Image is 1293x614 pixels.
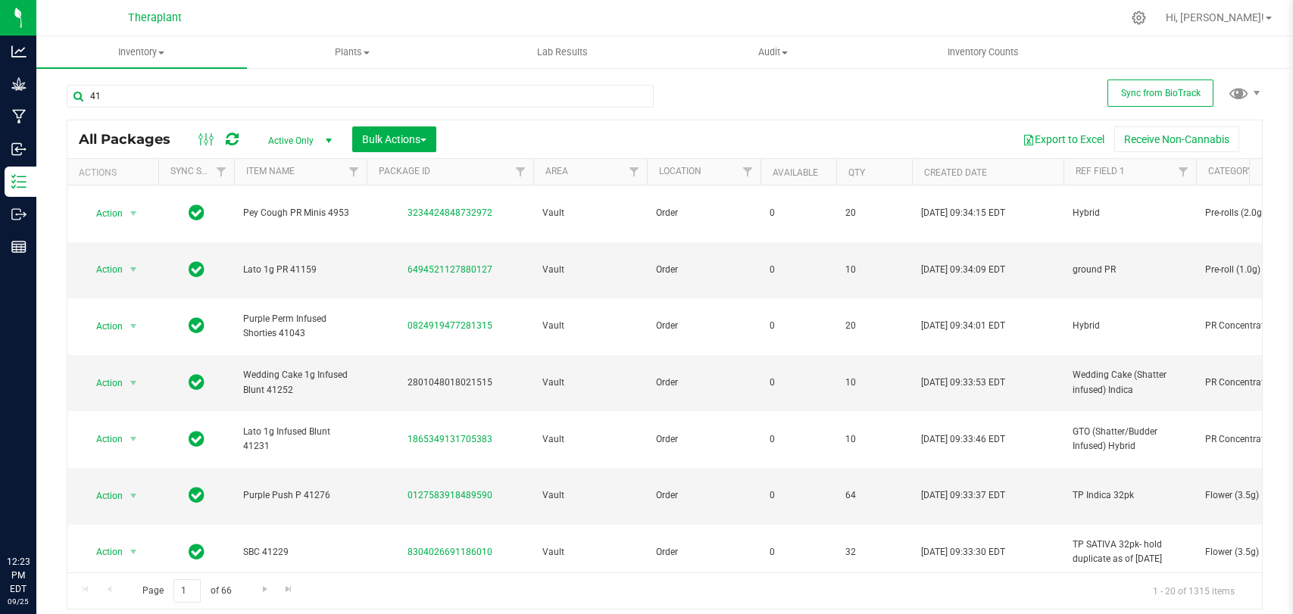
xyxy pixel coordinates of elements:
[770,206,827,220] span: 0
[656,319,751,333] span: Order
[921,488,1005,503] span: [DATE] 09:33:37 EDT
[124,429,143,450] span: select
[668,45,877,59] span: Audit
[656,432,751,447] span: Order
[243,263,358,277] span: Lato 1g PR 41159
[667,36,878,68] a: Audit
[243,488,358,503] span: Purple Push P 41276
[124,541,143,563] span: select
[83,259,123,280] span: Action
[83,485,123,506] span: Action
[1121,88,1201,98] span: Sync from BioTrack
[545,166,568,176] a: Area
[736,159,760,185] a: Filter
[770,319,827,333] span: 0
[189,485,205,506] span: In Sync
[1073,425,1187,453] span: GTO (Shatter/Budder Infused) Hybrid
[878,36,1088,68] a: Inventory Counts
[189,202,205,223] span: In Sync
[7,555,30,596] p: 12:23 PM EDT
[352,126,436,152] button: Bulk Actions
[508,159,533,185] a: Filter
[79,167,152,178] div: Actions
[770,488,827,503] span: 0
[1171,159,1196,185] a: Filter
[921,376,1005,390] span: [DATE] 09:33:53 EDT
[1141,579,1247,602] span: 1 - 20 of 1315 items
[656,376,751,390] span: Order
[1073,206,1187,220] span: Hybrid
[379,166,430,176] a: Package ID
[1073,319,1187,333] span: Hybrid
[209,159,234,185] a: Filter
[542,319,638,333] span: Vault
[130,579,244,603] span: Page of 66
[246,166,295,176] a: Item Name
[124,316,143,337] span: select
[67,85,654,108] input: Search Package ID, Item Name, SKU, Lot or Part Number...
[7,596,30,607] p: 09/25
[457,36,667,68] a: Lab Results
[189,259,205,280] span: In Sync
[83,316,123,337] span: Action
[845,206,903,220] span: 20
[656,488,751,503] span: Order
[921,319,1005,333] span: [DATE] 09:34:01 EDT
[848,167,865,178] a: Qty
[845,432,903,447] span: 10
[189,429,205,450] span: In Sync
[927,45,1039,59] span: Inventory Counts
[243,425,358,453] span: Lato 1g Infused Blunt 41231
[173,579,201,603] input: 1
[1208,166,1253,176] a: Category
[254,579,276,600] a: Go to the next page
[770,263,827,277] span: 0
[845,376,903,390] span: 10
[1076,166,1125,176] a: Ref Field 1
[364,376,536,390] div: 2801048018021515
[408,207,492,218] a: 3234424848732972
[408,320,492,331] a: 0824919477281315
[656,545,751,559] span: Order
[408,434,492,444] a: 1865349131705383
[11,239,27,254] inline-svg: Reports
[124,372,143,394] span: select
[15,493,61,538] iframe: Resource center
[1013,126,1114,152] button: Export to Excel
[924,167,987,178] a: Created Date
[243,545,358,559] span: SBC 41229
[189,315,205,336] span: In Sync
[124,485,143,506] span: select
[248,45,457,59] span: Plants
[770,432,827,447] span: 0
[170,166,229,176] a: Sync Status
[517,45,608,59] span: Lab Results
[124,259,143,280] span: select
[11,44,27,59] inline-svg: Analytics
[36,36,247,68] a: Inventory
[83,372,123,394] span: Action
[1073,538,1187,566] span: TP SATIVA 32pk- hold duplicate as of [DATE]
[83,203,123,224] span: Action
[542,545,638,559] span: Vault
[362,133,426,145] span: Bulk Actions
[845,319,903,333] span: 20
[1107,79,1213,107] button: Sync from BioTrack
[770,545,827,559] span: 0
[11,109,27,124] inline-svg: Manufacturing
[408,547,492,557] a: 8304026691186010
[243,206,358,220] span: Pey Cough PR Minis 4953
[845,488,903,503] span: 64
[36,45,247,59] span: Inventory
[773,167,818,178] a: Available
[770,376,827,390] span: 0
[278,579,300,600] a: Go to the last page
[189,372,205,393] span: In Sync
[1114,126,1239,152] button: Receive Non-Cannabis
[128,11,182,24] span: Theraplant
[656,206,751,220] span: Order
[622,159,647,185] a: Filter
[921,263,1005,277] span: [DATE] 09:34:09 EDT
[542,376,638,390] span: Vault
[1073,488,1187,503] span: TP Indica 32pk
